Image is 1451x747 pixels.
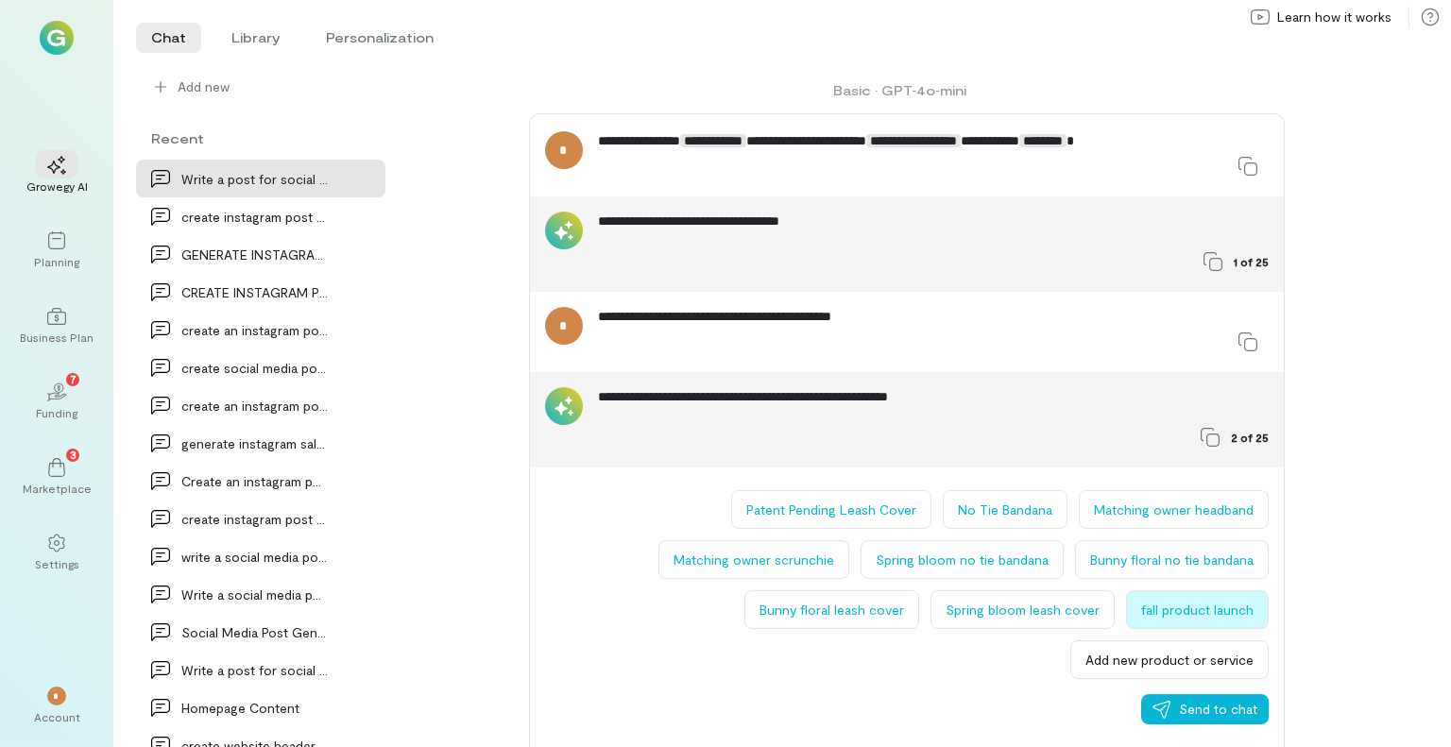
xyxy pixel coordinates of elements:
div: Growegy AI [26,178,88,194]
button: Patent Pending Leash Cover [731,490,931,529]
li: Chat [136,23,201,53]
li: Library [216,23,296,53]
div: Create an instagram post to highlight Spring bloo… [181,471,329,491]
span: Send to chat [1179,700,1257,719]
button: Bunny floral leash cover [744,590,919,629]
button: Bunny floral no tie bandana [1075,540,1269,579]
span: Add new [178,77,230,96]
button: fall product launch [1126,590,1269,629]
div: create instagram post detailing our first vendor… [181,207,329,227]
li: Personalization [311,23,449,53]
div: Settings [35,556,79,571]
button: No Tie Bandana [943,490,1067,529]
div: Marketplace [23,481,92,496]
div: Funding [36,405,77,420]
button: Matching owner headband [1079,490,1269,529]
div: Write a social media post launching Bunny floral… [181,585,329,604]
div: Business Plan [20,330,94,345]
div: Write a post for social media to generate interes… [181,660,329,680]
span: 1 of 25 [1234,254,1269,269]
div: create an instagram post saying happy [DATE] and… [181,320,329,340]
div: *Account [23,671,91,739]
span: 2 of 25 [1231,430,1269,445]
div: Recent [136,128,385,148]
div: Account [34,709,80,724]
a: Growegy AI [23,141,91,209]
span: Learn how it works [1277,8,1391,26]
a: Funding [23,367,91,435]
div: write a social media post to engage followers wit… [181,547,329,567]
button: Spring bloom leash cover [930,590,1115,629]
button: Add new product or service [1070,640,1269,679]
div: Planning [34,254,79,269]
a: Settings [23,518,91,586]
div: create an instagram post after Re-Leashed (Patent… [181,396,329,416]
div: CREATE INSTAGRAM POST FOR Dog owner ANNOUNCING SP… [181,282,329,302]
button: Send to chat [1141,694,1269,724]
div: generate instagram sales post for Dog owner for S… [181,433,329,453]
a: Planning [23,216,91,284]
div: Write a post for social media to generate interes… [181,169,329,189]
div: Social Media Post Generation [181,622,329,642]
div: GENERATE INSTAGRAM POST THANKING FOR SMALL BUSINE… [181,245,329,264]
span: 3 [70,446,77,463]
span: 7 [70,370,77,387]
div: create instagram post for Dog owner Dog lover to… [181,509,329,529]
div: Homepage Content [181,698,329,718]
a: Marketplace [23,443,91,511]
div: create social media post highlighting Bunny flora… [181,358,329,378]
a: Business Plan [23,292,91,360]
button: Spring bloom no tie bandana [861,540,1064,579]
button: Matching owner scrunchie [658,540,849,579]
